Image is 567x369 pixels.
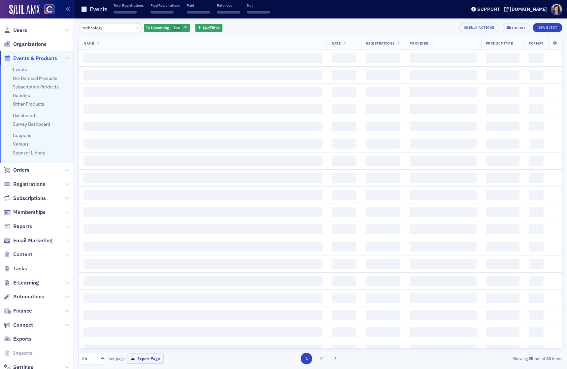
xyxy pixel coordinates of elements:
span: ‌ [83,70,322,80]
span: ‌ [410,293,476,303]
span: ‌ [83,345,322,354]
a: Memberships [4,209,46,216]
a: Exports [4,335,32,343]
span: ‌ [529,87,544,97]
span: ‌ [410,121,476,131]
span: ‌ [529,190,544,200]
button: × [135,24,141,30]
span: Reports [13,223,32,230]
span: ‌ [83,190,322,200]
span: ‌ [486,156,519,166]
span: ‌ [529,139,544,149]
span: ‌ [410,310,476,320]
a: SailAMX [9,5,40,15]
span: ‌ [332,276,356,286]
span: ‌ [529,104,544,114]
span: ‌ [366,327,400,337]
p: Refunded [217,3,240,8]
a: Users [4,27,27,34]
span: ‌ [332,156,356,166]
span: ‌ [529,121,544,131]
span: ‌ [366,293,400,303]
a: Reports [4,223,32,230]
span: ‌ [332,121,356,131]
div: Export [512,26,525,30]
span: Is Upcoming [146,25,169,30]
span: ‌ [332,310,356,320]
a: View Homepage [40,4,54,16]
span: ‌ [410,53,476,63]
span: Product Type [486,41,513,46]
a: Email Marketing [4,237,52,244]
a: Dashboard [13,113,35,118]
p: Total Registrations [114,3,144,8]
span: ‌ [486,70,519,80]
span: ‌ [529,276,544,286]
span: ‌ [366,345,400,354]
button: 1 [301,353,312,364]
h1: Events [90,5,108,13]
span: Orders [13,166,29,174]
span: ‌ [366,139,400,149]
span: ‌ [486,121,519,131]
span: ‌ [529,293,544,303]
span: Registrations [366,41,394,46]
span: Add Filter [202,25,220,31]
label: per page [109,355,125,361]
span: ‌ [410,70,476,80]
a: New Event [533,24,562,30]
span: ‌ [150,11,174,14]
span: ‌ [83,173,322,183]
span: ‌ [83,207,322,217]
span: Yes [173,25,180,30]
button: AddFilter [195,24,222,32]
span: ‌ [486,327,519,337]
span: ‌ [366,53,400,63]
span: ‌ [410,156,476,166]
div: Yes [144,24,190,32]
span: Registrations [13,181,45,188]
span: ‌ [83,293,322,303]
span: ‌ [332,139,356,149]
span: ‌ [332,242,356,252]
span: ‌ [410,259,476,269]
span: Automations [13,293,44,300]
span: Date [332,41,341,46]
span: ‌ [366,104,400,114]
span: ‌ [410,87,476,97]
span: ‌ [410,345,476,354]
span: ‌ [187,11,210,14]
span: Content [13,251,32,258]
button: Bulk Actions [459,23,499,32]
a: Subscriptions [4,195,46,202]
span: ‌ [410,190,476,200]
p: Net [247,3,270,8]
span: ‌ [410,276,476,286]
span: ‌ [529,259,544,269]
span: ‌ [410,224,476,234]
span: ‌ [529,224,544,234]
a: Bundles [13,92,30,98]
span: ‌ [83,310,322,320]
span: ‌ [114,11,137,14]
span: Email Marketing [13,237,52,244]
span: ‌ [83,121,322,131]
span: ‌ [410,173,476,183]
span: ‌ [332,293,356,303]
div: Showing out of items [406,355,562,361]
p: Paid [187,3,210,8]
span: ‌ [529,207,544,217]
span: Name [83,41,94,46]
span: ‌ [332,87,356,97]
a: Events [13,66,27,72]
span: ‌ [529,53,544,63]
span: ‌ [217,11,240,14]
a: Sponsor Library [13,150,45,156]
span: Connect [13,321,33,329]
a: E-Learning [4,279,39,286]
span: ‌ [529,156,544,166]
span: ‌ [486,293,519,303]
a: Connect [4,321,33,329]
span: ‌ [332,173,356,183]
span: Tasks [13,265,27,272]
